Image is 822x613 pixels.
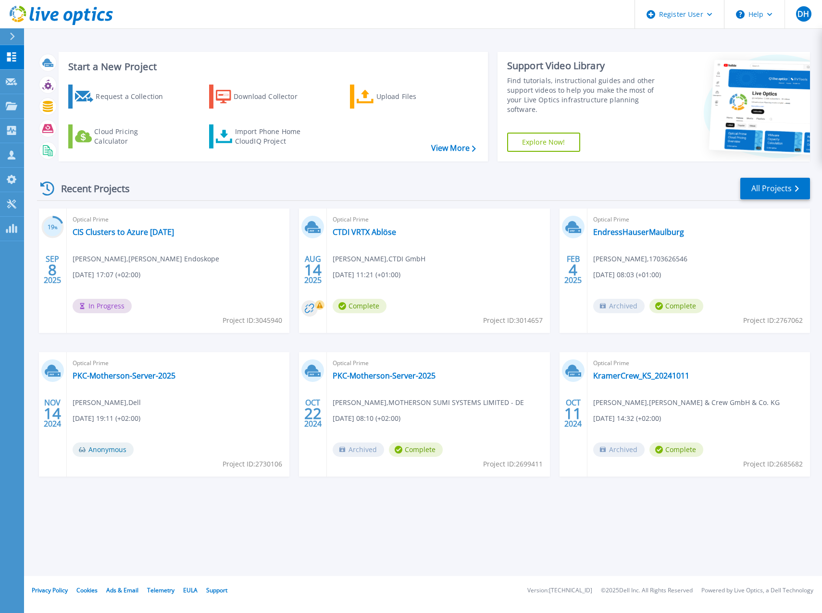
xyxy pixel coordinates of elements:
[333,442,384,457] span: Archived
[333,358,544,368] span: Optical Prime
[73,358,284,368] span: Optical Prime
[48,266,57,274] span: 8
[593,413,661,424] span: [DATE] 14:32 (+02:00)
[507,76,665,114] div: Find tutorials, instructional guides and other support videos to help you make the most of your L...
[73,214,284,225] span: Optical Prime
[333,413,400,424] span: [DATE] 08:10 (+02:00)
[743,459,803,469] span: Project ID: 2685682
[649,442,703,457] span: Complete
[593,299,645,313] span: Archived
[593,371,689,380] a: KramerCrew_KS_20241011
[43,396,62,431] div: NOV 2024
[743,315,803,326] span: Project ID: 2767062
[593,358,804,368] span: Optical Prime
[649,299,703,313] span: Complete
[223,315,282,326] span: Project ID: 3045940
[593,227,684,237] a: EndressHauserMaulburg
[304,409,322,417] span: 22
[333,270,400,280] span: [DATE] 11:21 (+01:00)
[234,87,311,106] div: Download Collector
[601,588,693,594] li: © 2025 Dell Inc. All Rights Reserved
[333,371,436,380] a: PKC-Motherson-Server-2025
[73,227,174,237] a: CIS Clusters to Azure [DATE]
[183,586,198,594] a: EULA
[73,254,219,264] span: [PERSON_NAME] , [PERSON_NAME] Endoskope
[223,459,282,469] span: Project ID: 2730106
[68,85,175,109] a: Request a Collection
[304,252,322,287] div: AUG 2025
[569,266,577,274] span: 4
[593,214,804,225] span: Optical Prime
[96,87,173,106] div: Request a Collection
[304,266,322,274] span: 14
[333,299,386,313] span: Complete
[43,252,62,287] div: SEP 2025
[73,442,134,457] span: Anonymous
[333,227,396,237] a: CTDI VRTX Ablöse
[73,413,140,424] span: [DATE] 19:11 (+02:00)
[73,270,140,280] span: [DATE] 17:07 (+02:00)
[701,588,813,594] li: Powered by Live Optics, a Dell Technology
[73,299,132,313] span: In Progress
[94,127,171,146] div: Cloud Pricing Calculator
[73,397,141,408] span: [PERSON_NAME] , Dell
[32,586,68,594] a: Privacy Policy
[740,178,810,199] a: All Projects
[106,586,138,594] a: Ads & Email
[76,586,98,594] a: Cookies
[376,87,453,106] div: Upload Files
[507,133,580,152] a: Explore Now!
[304,396,322,431] div: OCT 2024
[483,315,543,326] span: Project ID: 3014657
[333,397,524,408] span: [PERSON_NAME] , MOTHERSON SUMI SYSTEMS LIMITED - DE
[431,144,476,153] a: View More
[593,442,645,457] span: Archived
[37,177,143,200] div: Recent Projects
[68,61,475,72] h3: Start a New Project
[235,127,310,146] div: Import Phone Home CloudIQ Project
[350,85,457,109] a: Upload Files
[333,214,544,225] span: Optical Prime
[44,409,61,417] span: 14
[68,124,175,148] a: Cloud Pricing Calculator
[206,586,227,594] a: Support
[527,588,592,594] li: Version: [TECHNICAL_ID]
[564,409,582,417] span: 11
[333,254,425,264] span: [PERSON_NAME] , CTDI GmbH
[483,459,543,469] span: Project ID: 2699411
[209,85,316,109] a: Download Collector
[564,396,582,431] div: OCT 2024
[41,222,64,233] h3: 19
[593,270,661,280] span: [DATE] 08:03 (+01:00)
[797,10,809,18] span: DH
[54,225,58,230] span: %
[564,252,582,287] div: FEB 2025
[147,586,174,594] a: Telemetry
[73,371,175,380] a: PKC-Motherson-Server-2025
[507,60,665,72] div: Support Video Library
[593,397,780,408] span: [PERSON_NAME] , [PERSON_NAME] & Crew GmbH & Co. KG
[593,254,687,264] span: [PERSON_NAME] , 1703626546
[389,442,443,457] span: Complete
